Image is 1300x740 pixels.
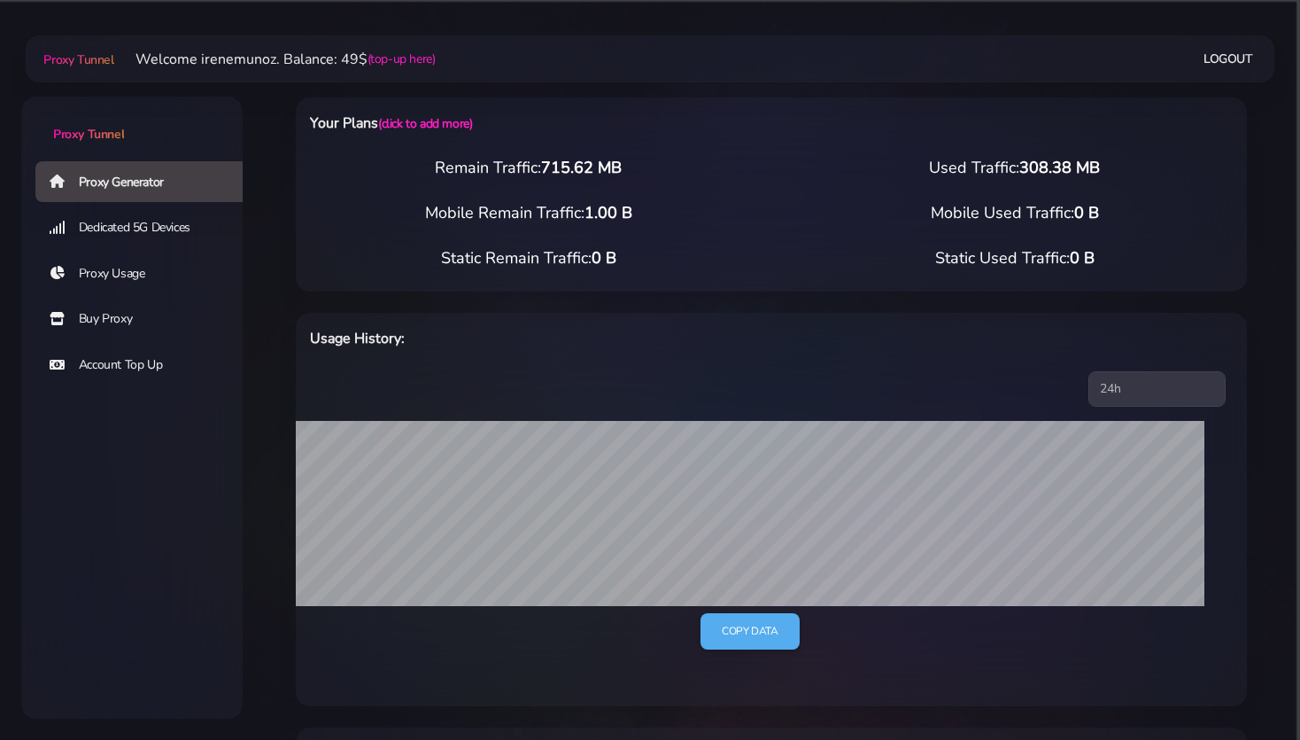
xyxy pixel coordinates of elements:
[35,253,257,294] a: Proxy Usage
[1203,43,1253,75] a: Logout
[1070,247,1095,269] span: 0 B
[771,246,1257,270] div: Static Used Traffic:
[541,157,622,178] span: 715.62 MB
[35,161,257,202] a: Proxy Generator
[53,126,124,143] span: Proxy Tunnel
[368,50,436,68] a: (top-up here)
[35,299,257,339] a: Buy Proxy
[584,202,632,223] span: 1.00 B
[35,345,257,386] a: Account Top Up
[1019,157,1100,178] span: 308.38 MB
[285,156,771,180] div: Remain Traffic:
[310,112,840,135] h6: Your Plans
[285,246,771,270] div: Static Remain Traffic:
[1074,202,1099,223] span: 0 B
[771,156,1257,180] div: Used Traffic:
[592,247,616,269] span: 0 B
[700,613,799,650] a: Copy data
[35,207,257,248] a: Dedicated 5G Devices
[378,115,472,132] a: (click to add more)
[285,201,771,225] div: Mobile Remain Traffic:
[114,49,436,70] li: Welcome irenemunoz. Balance: 49$
[43,51,113,68] span: Proxy Tunnel
[1214,654,1278,718] iframe: Webchat Widget
[40,45,113,74] a: Proxy Tunnel
[310,327,840,350] h6: Usage History:
[21,97,243,144] a: Proxy Tunnel
[771,201,1257,225] div: Mobile Used Traffic:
